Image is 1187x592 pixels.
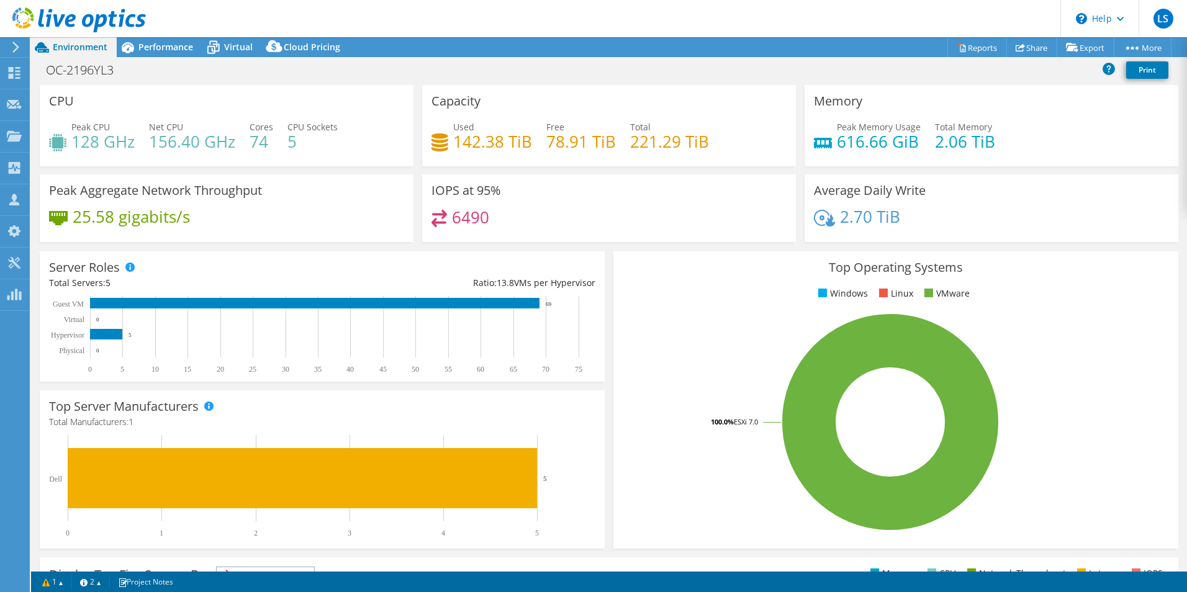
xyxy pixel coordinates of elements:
span: 1 [129,416,133,428]
text: 0 [66,529,70,537]
a: Project Notes [109,574,182,590]
span: Total Memory [935,121,992,133]
text: 0 [88,365,92,374]
text: 1 [160,529,163,537]
text: 75 [575,365,582,374]
h4: 6490 [452,210,489,224]
h4: Total Manufacturers: [49,415,595,429]
a: Print [1126,61,1168,79]
h4: 2.70 TiB [840,210,900,223]
a: Export [1057,38,1114,57]
li: Latency [1074,567,1121,580]
h3: Capacity [431,94,481,108]
text: 3 [348,529,351,537]
text: 5 [535,529,539,537]
a: Share [1006,38,1057,57]
text: 60 [477,365,484,374]
h3: Top Operating Systems [623,261,1169,274]
text: 15 [184,365,191,374]
li: Memory [867,567,916,580]
h4: 74 [250,135,273,148]
h4: 616.66 GiB [837,135,921,148]
span: Virtual [224,41,253,53]
text: Guest VM [53,300,84,308]
span: Peak CPU [71,121,110,133]
a: More [1114,38,1171,57]
text: 2 [254,529,258,537]
h4: 221.29 TiB [630,135,709,148]
a: 1 [34,574,72,590]
text: Physical [59,346,84,355]
li: IOPS [1129,567,1163,580]
h4: 156.40 GHz [149,135,235,148]
h4: 128 GHz [71,135,135,148]
text: 70 [542,365,549,374]
span: Environment [53,41,107,53]
span: 5 [106,277,111,289]
text: 20 [217,365,224,374]
h3: Average Daily Write [814,184,926,197]
text: 25 [249,365,256,374]
h4: 25.58 gigabits/s [73,210,190,223]
a: 2 [71,574,110,590]
text: 30 [282,365,289,374]
h3: IOPS at 95% [431,184,501,197]
text: 45 [379,365,387,374]
span: Total [630,121,651,133]
text: 69 [546,301,552,307]
li: VMware [921,287,970,300]
h4: 78.91 TiB [546,135,616,148]
span: Cloud Pricing [284,41,340,53]
h1: OC-2196YL3 [40,63,133,77]
text: Hypervisor [51,331,84,339]
text: Dell [49,475,62,483]
text: 4 [441,529,445,537]
h3: CPU [49,94,74,108]
text: Virtual [64,315,85,324]
text: 35 [314,365,322,374]
span: Peak Memory Usage [837,121,921,133]
text: 5 [129,332,132,338]
h4: 5 [287,135,338,148]
h3: Top Server Manufacturers [49,400,199,413]
h4: 2.06 TiB [935,135,995,148]
h4: 142.38 TiB [453,135,532,148]
tspan: ESXi 7.0 [734,417,758,426]
text: 5 [543,475,547,482]
li: Windows [815,287,868,300]
h3: Peak Aggregate Network Throughput [49,184,262,197]
span: Performance [138,41,193,53]
span: 13.8 [497,277,514,289]
li: CPU [924,567,956,580]
div: Ratio: VMs per Hypervisor [322,276,595,290]
a: Reports [947,38,1007,57]
text: 55 [445,365,452,374]
span: Free [546,121,564,133]
text: 10 [151,365,159,374]
text: 0 [96,348,99,354]
span: Cores [250,121,273,133]
text: 40 [346,365,354,374]
text: 5 [120,365,124,374]
text: 50 [412,365,419,374]
svg: \n [1076,13,1087,24]
span: Net CPU [149,121,183,133]
li: Network Throughput [964,567,1066,580]
h3: Memory [814,94,862,108]
text: 65 [510,365,517,374]
span: CPU Sockets [287,121,338,133]
tspan: 100.0% [711,417,734,426]
div: Total Servers: [49,276,322,290]
span: Used [453,121,474,133]
text: 0 [96,316,99,323]
li: Linux [876,287,913,300]
h3: Server Roles [49,261,120,274]
span: IOPS [217,567,314,582]
span: LS [1153,9,1173,29]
